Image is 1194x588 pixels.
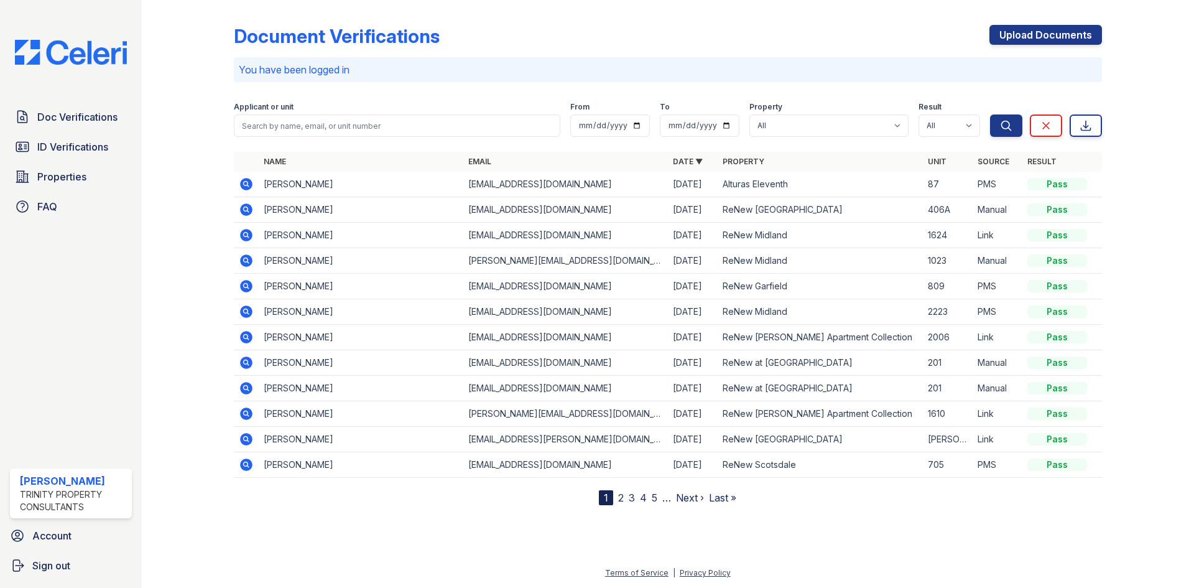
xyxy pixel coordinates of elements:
[463,452,668,478] td: [EMAIL_ADDRESS][DOMAIN_NAME]
[973,401,1022,427] td: Link
[652,492,657,504] a: 5
[718,299,922,325] td: ReNew Midland
[259,274,463,299] td: [PERSON_NAME]
[923,325,973,350] td: 2006
[709,492,736,504] a: Last »
[259,325,463,350] td: [PERSON_NAME]
[1027,459,1087,471] div: Pass
[618,492,624,504] a: 2
[570,102,590,112] label: From
[718,325,922,350] td: ReNew [PERSON_NAME] Apartment Collection
[1027,254,1087,267] div: Pass
[923,299,973,325] td: 2223
[1027,229,1087,241] div: Pass
[259,350,463,376] td: [PERSON_NAME]
[20,488,127,513] div: Trinity Property Consultants
[629,492,635,504] a: 3
[668,223,718,248] td: [DATE]
[463,197,668,223] td: [EMAIL_ADDRESS][DOMAIN_NAME]
[668,427,718,452] td: [DATE]
[259,299,463,325] td: [PERSON_NAME]
[668,299,718,325] td: [DATE]
[259,401,463,427] td: [PERSON_NAME]
[923,376,973,401] td: 201
[718,172,922,197] td: Alturas Eleventh
[973,197,1022,223] td: Manual
[660,102,670,112] label: To
[718,452,922,478] td: ReNew Scotsdale
[673,568,675,577] div: |
[928,157,946,166] a: Unit
[718,350,922,376] td: ReNew at [GEOGRAPHIC_DATA]
[10,164,132,189] a: Properties
[919,102,942,112] label: Result
[973,376,1022,401] td: Manual
[718,376,922,401] td: ReNew at [GEOGRAPHIC_DATA]
[668,401,718,427] td: [DATE]
[973,325,1022,350] td: Link
[662,490,671,505] span: …
[37,139,108,154] span: ID Verifications
[5,523,137,548] a: Account
[923,350,973,376] td: 201
[463,401,668,427] td: [PERSON_NAME][EMAIL_ADDRESS][DOMAIN_NAME]
[668,248,718,274] td: [DATE]
[239,62,1097,77] p: You have been logged in
[923,172,973,197] td: 87
[463,299,668,325] td: [EMAIL_ADDRESS][DOMAIN_NAME]
[1027,331,1087,343] div: Pass
[673,157,703,166] a: Date ▼
[973,299,1022,325] td: PMS
[463,248,668,274] td: [PERSON_NAME][EMAIL_ADDRESS][DOMAIN_NAME]
[923,401,973,427] td: 1610
[259,172,463,197] td: [PERSON_NAME]
[1027,178,1087,190] div: Pass
[973,274,1022,299] td: PMS
[923,197,973,223] td: 406A
[463,350,668,376] td: [EMAIL_ADDRESS][DOMAIN_NAME]
[718,401,922,427] td: ReNew [PERSON_NAME] Apartment Collection
[10,134,132,159] a: ID Verifications
[20,474,127,488] div: [PERSON_NAME]
[5,40,137,65] img: CE_Logo_Blue-a8612792a0a2168367f1c8372b55b34899dd931a85d93a1a3d3e32e68fde9ad4.png
[923,274,973,299] td: 809
[1027,357,1087,369] div: Pass
[749,102,782,112] label: Property
[32,558,70,573] span: Sign out
[605,568,669,577] a: Terms of Service
[923,223,973,248] td: 1624
[923,452,973,478] td: 705
[640,492,647,504] a: 4
[234,114,560,137] input: Search by name, email, or unit number
[463,376,668,401] td: [EMAIL_ADDRESS][DOMAIN_NAME]
[668,452,718,478] td: [DATE]
[463,427,668,452] td: [EMAIL_ADDRESS][PERSON_NAME][DOMAIN_NAME]
[973,248,1022,274] td: Manual
[718,223,922,248] td: ReNew Midland
[973,452,1022,478] td: PMS
[10,105,132,129] a: Doc Verifications
[1027,203,1087,216] div: Pass
[668,172,718,197] td: [DATE]
[668,350,718,376] td: [DATE]
[259,197,463,223] td: [PERSON_NAME]
[599,490,613,505] div: 1
[668,325,718,350] td: [DATE]
[1027,382,1087,394] div: Pass
[1027,306,1087,318] div: Pass
[723,157,764,166] a: Property
[718,274,922,299] td: ReNew Garfield
[264,157,286,166] a: Name
[973,223,1022,248] td: Link
[973,427,1022,452] td: Link
[32,528,72,543] span: Account
[668,376,718,401] td: [DATE]
[1027,408,1087,420] div: Pass
[5,553,137,578] a: Sign out
[718,197,922,223] td: ReNew [GEOGRAPHIC_DATA]
[718,427,922,452] td: ReNew [GEOGRAPHIC_DATA]
[973,172,1022,197] td: PMS
[978,157,1009,166] a: Source
[468,157,491,166] a: Email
